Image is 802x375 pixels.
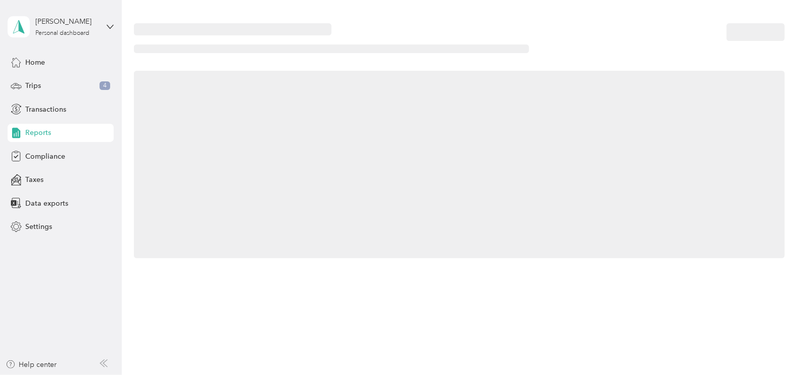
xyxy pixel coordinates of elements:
span: Home [25,57,45,68]
iframe: Everlance-gr Chat Button Frame [745,318,802,375]
div: [PERSON_NAME] [35,16,99,27]
span: Data exports [25,198,68,209]
span: Reports [25,127,51,138]
div: Personal dashboard [35,30,89,36]
span: Settings [25,221,52,232]
span: Taxes [25,174,43,185]
span: Transactions [25,104,66,115]
span: Compliance [25,151,65,162]
span: Trips [25,80,41,91]
button: Help center [6,359,57,370]
span: 4 [100,81,110,90]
